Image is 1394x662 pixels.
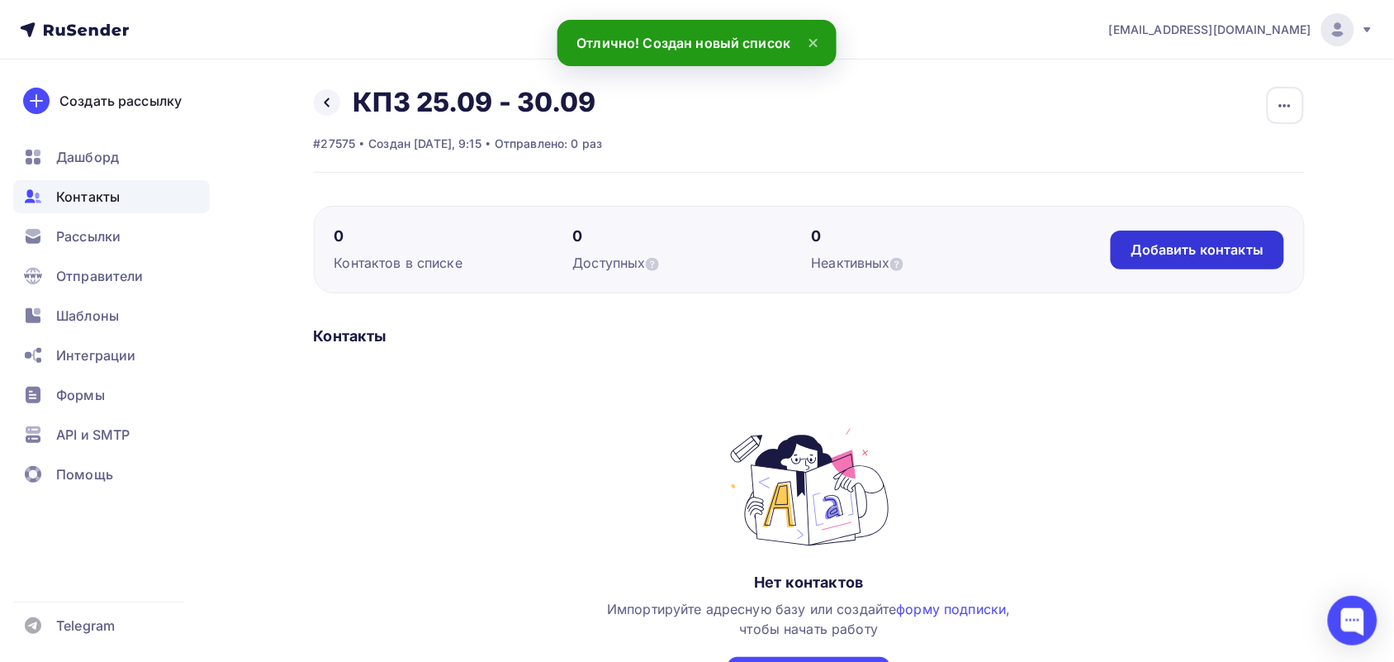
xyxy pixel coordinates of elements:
[812,226,1050,246] div: 0
[495,136,602,152] div: Отправлено: 0 раз
[13,379,210,412] a: Формы
[56,616,115,636] span: Telegram
[56,266,144,286] span: Отправители
[314,326,1305,346] div: Контакты
[314,136,356,152] div: #27575
[56,306,119,326] span: Шаблоны
[334,226,573,246] div: 0
[897,601,1007,617] a: форму подписки
[812,253,1050,273] div: Неактивных
[1131,241,1264,260] div: Добавить контакты
[56,226,121,246] span: Рассылки
[56,385,105,405] span: Формы
[56,345,135,365] span: Интеграции
[1109,21,1311,38] span: [EMAIL_ADDRESS][DOMAIN_NAME]
[1109,13,1374,46] a: [EMAIL_ADDRESS][DOMAIN_NAME]
[573,226,812,246] div: 0
[56,425,130,445] span: API и SMTP
[607,601,1011,637] span: Импортируйте адресную базу или создайте , чтобы начать работу
[13,299,210,332] a: Шаблоны
[334,253,573,273] div: Контактов в списке
[353,86,596,119] h2: КПЗ 25.09 - 30.09
[56,147,119,167] span: Дашборд
[13,220,210,253] a: Рассылки
[56,464,113,484] span: Помощь
[59,91,182,111] div: Создать рассылку
[573,253,812,273] div: Доступных
[13,140,210,174] a: Дашборд
[13,260,210,293] a: Отправители
[368,136,481,152] div: Создан [DATE], 9:15
[755,573,864,593] div: Нет контактов
[13,180,210,213] a: Контакты
[56,187,120,207] span: Контакты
